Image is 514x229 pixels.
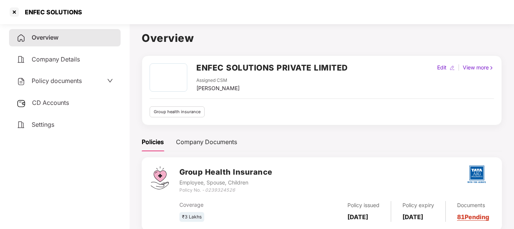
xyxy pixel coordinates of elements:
div: Policy expiry [402,201,434,209]
div: Coverage [179,201,284,209]
div: Group health insurance [150,106,205,117]
h3: Group Health Insurance [179,166,272,178]
div: Edit [436,63,448,72]
img: svg+xml;base64,PHN2ZyB4bWxucz0iaHR0cDovL3d3dy53My5vcmcvMjAwMC9zdmciIHdpZHRoPSIyNCIgaGVpZ2h0PSIyNC... [17,34,26,43]
span: Overview [32,34,58,41]
img: svg+xml;base64,PHN2ZyB4bWxucz0iaHR0cDovL3d3dy53My5vcmcvMjAwMC9zdmciIHdpZHRoPSIyNCIgaGVpZ2h0PSIyNC... [17,77,26,86]
div: | [456,63,461,72]
a: 81 Pending [457,213,489,221]
div: [PERSON_NAME] [196,84,240,92]
div: Assigned CSM [196,77,240,84]
img: tatag.png [464,161,490,188]
img: svg+xml;base64,PHN2ZyB4bWxucz0iaHR0cDovL3d3dy53My5vcmcvMjAwMC9zdmciIHdpZHRoPSI0Ny43MTQiIGhlaWdodD... [151,166,169,189]
span: down [107,78,113,84]
div: Policies [142,137,164,147]
i: 0239324526 [205,187,235,193]
img: svg+xml;base64,PHN2ZyB4bWxucz0iaHR0cDovL3d3dy53My5vcmcvMjAwMC9zdmciIHdpZHRoPSIyNCIgaGVpZ2h0PSIyNC... [17,55,26,64]
div: Policy issued [347,201,379,209]
div: Policy No. - [179,187,272,194]
div: Employee, Spouse, Children [179,178,272,187]
img: svg+xml;base64,PHN2ZyB4bWxucz0iaHR0cDovL3d3dy53My5vcmcvMjAwMC9zdmciIHdpZHRoPSIyNCIgaGVpZ2h0PSIyNC... [17,120,26,129]
img: editIcon [450,65,455,71]
div: ₹3 Lakhs [179,212,204,222]
span: Settings [32,121,54,128]
h1: Overview [142,30,502,46]
span: Policy documents [32,77,82,85]
div: Company Documents [176,137,237,147]
b: [DATE] [402,213,423,221]
div: View more [461,63,496,72]
div: ENFEC SOLUTIONS [20,8,82,16]
img: svg+xml;base64,PHN2ZyB3aWR0aD0iMjUiIGhlaWdodD0iMjQiIHZpZXdCb3g9IjAgMCAyNSAyNCIgZmlsbD0ibm9uZSIgeG... [17,99,26,108]
span: Company Details [32,55,80,63]
img: rightIcon [489,65,494,71]
div: Documents [457,201,489,209]
h2: ENFEC SOLUTIONS PRIVATE LIMITED [196,61,348,74]
span: CD Accounts [32,99,69,106]
b: [DATE] [347,213,368,221]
